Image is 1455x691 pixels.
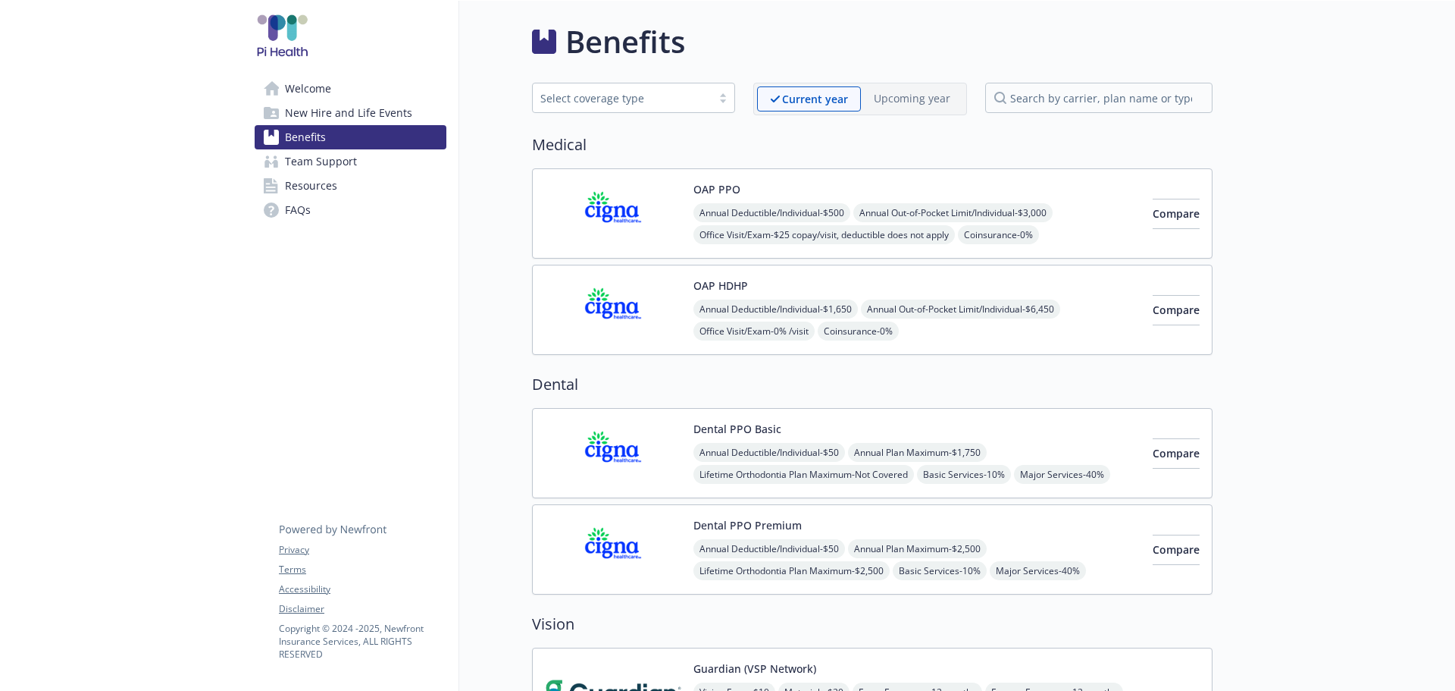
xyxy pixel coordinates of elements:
[532,373,1212,396] h2: Dental
[874,90,950,106] p: Upcoming year
[545,421,681,485] img: CIGNA carrier logo
[285,77,331,101] span: Welcome
[279,583,446,596] a: Accessibility
[818,322,899,341] span: Coinsurance - 0%
[1153,295,1200,325] button: Compare
[693,539,845,558] span: Annual Deductible/Individual - $50
[1153,446,1200,460] span: Compare
[1153,303,1200,317] span: Compare
[255,77,446,101] a: Welcome
[693,517,802,533] button: Dental PPO Premium
[285,198,311,222] span: FAQs
[693,561,890,580] span: Lifetime Orthodontia Plan Maximum - $2,500
[861,300,1060,319] span: Annual Out-of-Pocket Limit/Individual - $6,450
[693,661,816,677] button: Guardian (VSP Network)
[255,198,446,222] a: FAQs
[255,174,446,198] a: Resources
[693,300,858,319] span: Annual Deductible/Individual - $1,650
[255,101,446,125] a: New Hire and Life Events
[848,539,987,558] span: Annual Plan Maximum - $2,500
[532,133,1212,156] h2: Medical
[1153,438,1200,469] button: Compare
[279,543,446,557] a: Privacy
[893,561,987,580] span: Basic Services - 10%
[848,443,987,462] span: Annual Plan Maximum - $1,750
[279,602,446,616] a: Disclaimer
[565,19,685,64] h1: Benefits
[285,174,337,198] span: Resources
[693,225,955,244] span: Office Visit/Exam - $25 copay/visit, deductible does not apply
[545,181,681,246] img: CIGNA carrier logo
[540,90,704,106] div: Select coverage type
[990,561,1086,580] span: Major Services - 40%
[545,517,681,582] img: CIGNA carrier logo
[693,203,850,222] span: Annual Deductible/Individual - $500
[545,278,681,342] img: CIGNA carrier logo
[1014,465,1110,484] span: Major Services - 40%
[853,203,1053,222] span: Annual Out-of-Pocket Limit/Individual - $3,000
[285,149,357,174] span: Team Support
[985,83,1212,113] input: search by carrier, plan name or type
[693,421,781,437] button: Dental PPO Basic
[693,322,815,341] span: Office Visit/Exam - 0% /visit
[255,149,446,174] a: Team Support
[1153,535,1200,565] button: Compare
[917,465,1011,484] span: Basic Services - 10%
[693,465,914,484] span: Lifetime Orthodontia Plan Maximum - Not Covered
[532,613,1212,636] h2: Vision
[693,443,845,462] span: Annual Deductible/Individual - $50
[958,225,1039,244] span: Coinsurance - 0%
[279,622,446,661] p: Copyright © 2024 - 2025 , Newfront Insurance Services, ALL RIGHTS RESERVED
[693,278,748,294] button: OAP HDHP
[693,181,740,197] button: OAP PPO
[1153,199,1200,229] button: Compare
[285,101,412,125] span: New Hire and Life Events
[1153,542,1200,557] span: Compare
[255,125,446,149] a: Benefits
[1153,206,1200,221] span: Compare
[285,125,326,149] span: Benefits
[861,86,963,112] span: Upcoming year
[279,563,446,576] a: Terms
[782,91,848,107] p: Current year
